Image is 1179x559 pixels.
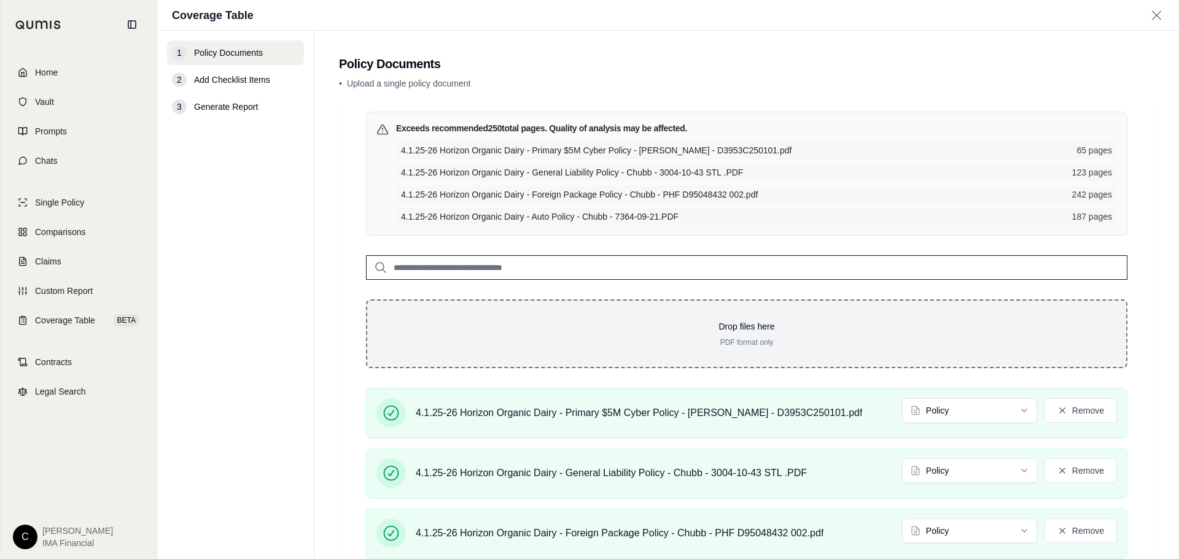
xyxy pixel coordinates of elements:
[416,526,823,541] span: 4.1.25-26 Horizon Organic Dairy - Foreign Package Policy - Chubb - PHF D95048432 002.pdf
[8,88,149,115] a: Vault
[35,96,54,108] span: Vault
[35,356,72,368] span: Contracts
[8,349,149,376] a: Contracts
[347,79,471,88] span: Upload a single policy document
[1045,519,1117,543] button: Remove
[8,147,149,174] a: Chats
[1072,210,1112,223] span: 187 pages
[401,144,1069,156] span: 4.1.25-26 Horizon Organic Dairy - Primary $5M Cyber Policy - Beazley - D3953C250101.pdf
[416,466,807,480] span: 4.1.25-26 Horizon Organic Dairy - General Liability Policy - Chubb - 3004-10-43 STL .PDF
[114,314,139,326] span: BETA
[8,218,149,245] a: Comparisons
[194,47,263,59] span: Policy Documents
[35,155,58,167] span: Chats
[8,118,149,145] a: Prompts
[401,210,1065,223] span: 4.1.25-26 Horizon Organic Dairy - Auto Policy - Chubb - 7364-09-21.PDF
[15,20,61,29] img: Qumis Logo
[122,15,142,34] button: Collapse sidebar
[172,7,254,24] h1: Coverage Table
[1045,458,1117,483] button: Remove
[172,72,187,87] div: 2
[172,99,187,114] div: 3
[35,255,61,268] span: Claims
[8,248,149,275] a: Claims
[8,307,149,334] a: Coverage TableBETA
[1072,188,1112,201] span: 242 pages
[387,337,1107,347] p: PDF format only
[401,166,1065,179] span: 4.1.25-26 Horizon Organic Dairy - General Liability Policy - Chubb - 3004-10-43 STL .PDF
[1072,166,1112,179] span: 123 pages
[42,525,113,537] span: [PERSON_NAME]
[8,189,149,216] a: Single Policy
[194,74,270,86] span: Add Checklist Items
[396,122,687,134] h3: Exceeds recommended 250 total pages. Quality of analysis may be affected.
[172,45,187,60] div: 1
[1076,144,1112,156] span: 65 pages
[13,525,37,549] div: C
[8,378,149,405] a: Legal Search
[339,79,342,88] span: •
[416,406,862,420] span: 4.1.25-26 Horizon Organic Dairy - Primary $5M Cyber Policy - [PERSON_NAME] - D3953C250101.pdf
[1045,398,1117,423] button: Remove
[8,59,149,86] a: Home
[339,55,1154,72] h2: Policy Documents
[35,66,58,79] span: Home
[35,314,95,326] span: Coverage Table
[35,226,85,238] span: Comparisons
[35,285,93,297] span: Custom Report
[8,277,149,304] a: Custom Report
[42,537,113,549] span: IMA Financial
[35,385,86,398] span: Legal Search
[387,320,1107,333] p: Drop files here
[194,101,258,113] span: Generate Report
[35,196,84,209] span: Single Policy
[35,125,67,137] span: Prompts
[401,188,1065,201] span: 4.1.25-26 Horizon Organic Dairy - Foreign Package Policy - Chubb - PHF D95048432 002.pdf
